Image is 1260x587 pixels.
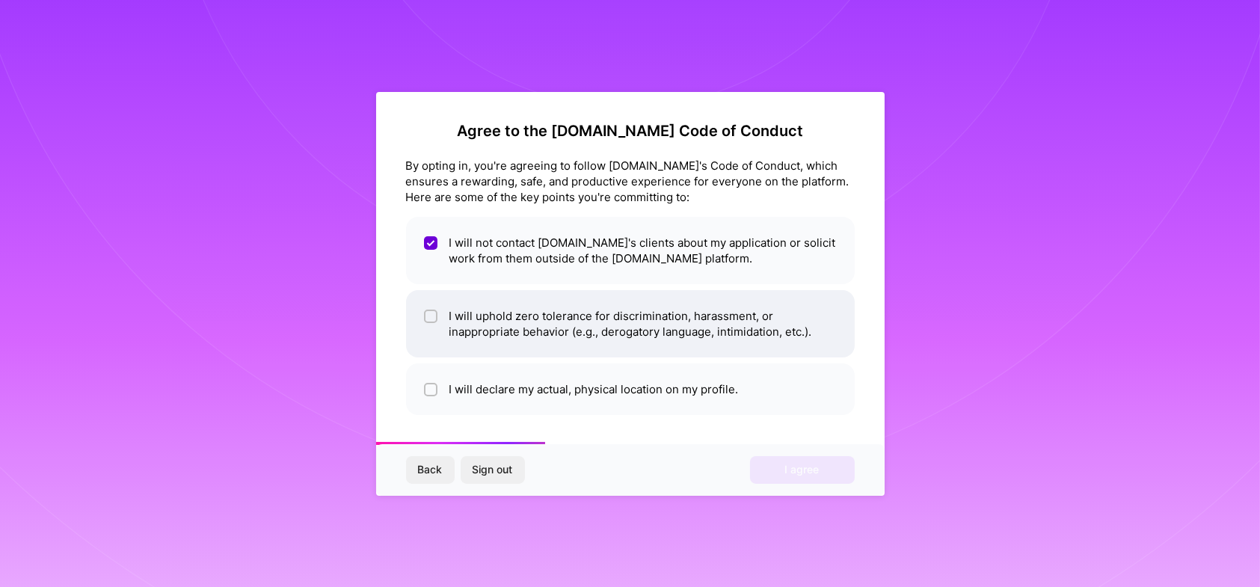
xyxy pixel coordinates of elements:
[406,158,855,205] div: By opting in, you're agreeing to follow [DOMAIN_NAME]'s Code of Conduct, which ensures a rewardin...
[473,462,513,477] span: Sign out
[406,456,455,483] button: Back
[406,217,855,284] li: I will not contact [DOMAIN_NAME]'s clients about my application or solicit work from them outside...
[406,290,855,357] li: I will uphold zero tolerance for discrimination, harassment, or inappropriate behavior (e.g., der...
[461,456,525,483] button: Sign out
[406,363,855,415] li: I will declare my actual, physical location on my profile.
[418,462,443,477] span: Back
[406,122,855,140] h2: Agree to the [DOMAIN_NAME] Code of Conduct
